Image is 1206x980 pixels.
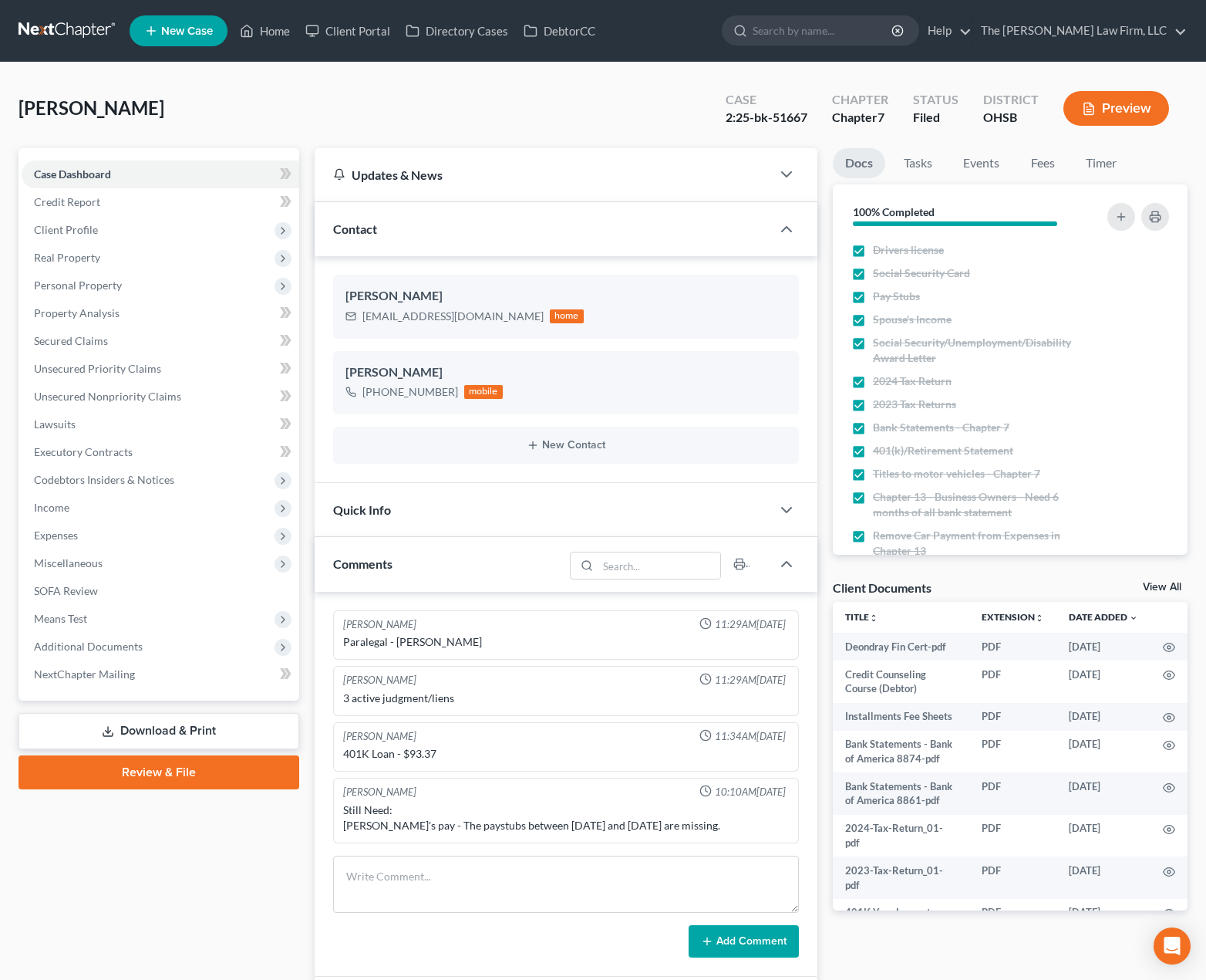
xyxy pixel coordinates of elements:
span: Codebtors Insiders & Notices [34,473,174,486]
span: Additional Documents [34,640,143,653]
a: Help [920,17,972,45]
span: Pay Stubs [873,289,920,304]
span: Quick Info [333,502,391,517]
span: SOFA Review [34,584,98,597]
span: Case Dashboard [34,167,111,181]
span: New Case [161,25,213,37]
a: Property Analysis [22,299,299,327]
a: NextChapter Mailing [22,661,299,688]
a: DebtorCC [516,17,603,45]
span: Personal Property [34,279,122,292]
a: Unsecured Priority Claims [22,355,299,383]
td: [DATE] [1056,661,1150,703]
span: Property Analysis [34,306,120,319]
td: PDF [969,899,1056,941]
span: Bank Statements - Chapter 7 [873,420,1009,435]
div: [EMAIL_ADDRESS][DOMAIN_NAME] [362,309,544,324]
div: Case [726,91,807,109]
td: Bank Statements - Bank of America 8861-pdf [833,772,969,815]
div: Chapter [832,109,888,127]
span: Titles to motor vehicles - Chapter 7 [873,466,1040,482]
a: Client Portal [298,17,398,45]
span: Executory Contracts [34,445,133,458]
div: mobile [464,385,503,399]
a: Tasks [891,148,945,178]
span: Miscellaneous [34,556,103,569]
a: Unsecured Nonpriority Claims [22,383,299,411]
span: NextChapter Mailing [34,667,135,681]
td: PDF [969,731,1056,773]
span: Expenses [34,529,78,542]
td: [DATE] [1056,731,1150,773]
td: PDF [969,703,1056,731]
div: [PERSON_NAME] [343,673,416,688]
div: [PHONE_NUMBER] [362,384,458,400]
div: [PERSON_NAME] [343,729,416,744]
div: 2:25-bk-51667 [726,109,807,127]
td: Installments Fee Sheets [833,703,969,731]
span: Spouse's Income [873,312,952,327]
i: unfold_more [869,613,878,623]
div: OHSB [983,109,1039,127]
span: 2023 Tax Returns [873,397,956,412]
div: Updates & News [333,167,753,183]
a: Lawsuits [22,411,299,438]
span: 7 [878,110,884,124]
td: Bank Statements - Bank of America 8874-pdf [833,731,969,773]
span: Comments [333,556,392,571]
div: Client Documents [833,580,931,596]
span: Social Security/Unemployment/Disability Award Letter [873,335,1086,366]
td: 2024-Tax-Return_01-pdf [833,815,969,857]
button: Add Comment [689,925,799,958]
td: [DATE] [1056,899,1150,941]
a: View All [1143,582,1181,593]
input: Search by name... [753,16,894,45]
span: Lawsuits [34,417,76,431]
button: Preview [1063,91,1169,126]
span: 11:29AM[DATE] [715,673,786,688]
td: 2023-Tax-Return_01-pdf [833,857,969,899]
span: 11:29AM[DATE] [715,617,786,632]
span: Drivers license [873,242,944,258]
span: Unsecured Nonpriority Claims [34,390,181,403]
span: Real Property [34,251,100,264]
td: 401K Your Lancaster Colony Corp-pdf [833,899,969,941]
span: Income [34,501,69,514]
span: 10:10AM[DATE] [715,785,786,799]
span: Remove Car Payment from Expenses in Chapter 13 [873,528,1086,559]
div: Still Need: [PERSON_NAME]'s pay - The paystubs between [DATE] and [DATE] are missing. [343,803,789,833]
span: Client Profile [34,223,98,236]
a: Download & Print [19,713,299,749]
div: 3 active judgment/liens [343,691,789,706]
td: Credit Counseling Course (Debtor) [833,661,969,703]
span: 401(k)/Retirement Statement [873,443,1013,458]
a: Home [232,17,298,45]
a: Titleunfold_more [845,611,878,623]
strong: 100% Completed [853,205,935,218]
td: PDF [969,661,1056,703]
a: Directory Cases [398,17,516,45]
div: home [550,309,584,323]
span: Means Test [34,612,87,625]
a: Executory Contracts [22,438,299,466]
td: Deondray Fin Cert-pdf [833,633,969,661]
span: Credit Report [34,195,100,208]
a: Timer [1073,148,1129,178]
a: Fees [1018,148,1067,178]
i: expand_more [1129,613,1138,623]
div: [PERSON_NAME] [345,363,787,382]
div: District [983,91,1039,109]
td: PDF [969,633,1056,661]
td: PDF [969,815,1056,857]
div: Paralegal - [PERSON_NAME] [343,634,789,650]
a: Review & File [19,755,299,789]
td: [DATE] [1056,772,1150,815]
span: 11:34AM[DATE] [715,729,786,744]
td: [DATE] [1056,633,1150,661]
div: [PERSON_NAME] [345,287,787,306]
td: PDF [969,857,1056,899]
div: Open Intercom Messenger [1154,928,1191,965]
a: Case Dashboard [22,161,299,188]
td: [DATE] [1056,815,1150,857]
div: [PERSON_NAME] [343,785,416,799]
